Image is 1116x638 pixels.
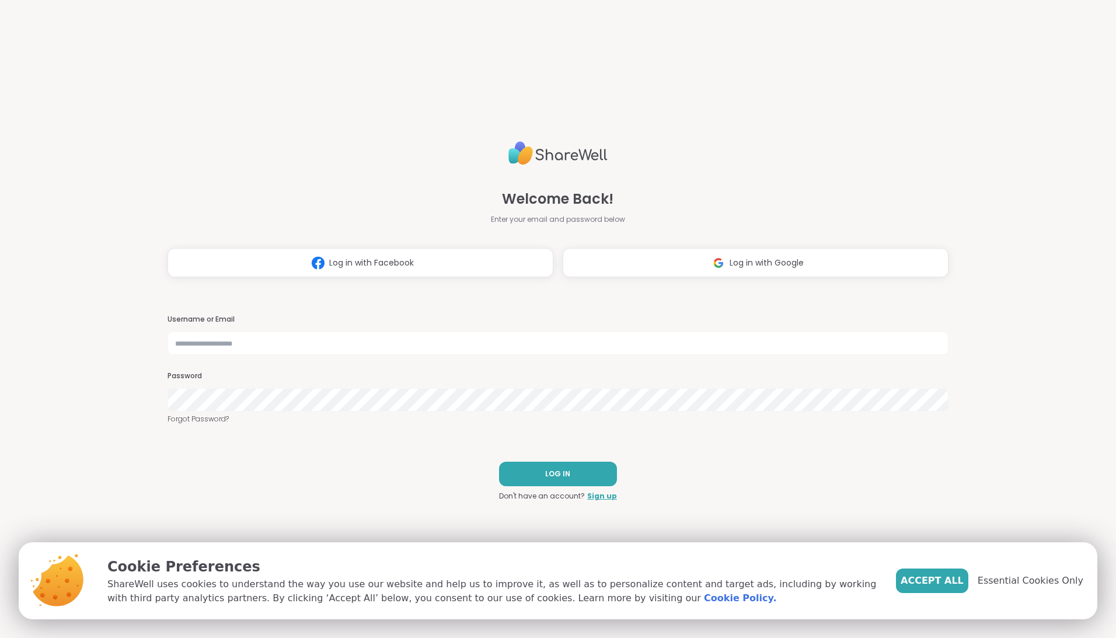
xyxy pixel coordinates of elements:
[508,137,608,170] img: ShareWell Logo
[563,248,948,277] button: Log in with Google
[901,574,964,588] span: Accept All
[168,315,948,325] h3: Username or Email
[704,591,776,605] a: Cookie Policy.
[502,189,613,210] span: Welcome Back!
[491,214,625,225] span: Enter your email and password below
[168,248,553,277] button: Log in with Facebook
[545,469,570,479] span: LOG IN
[107,577,877,605] p: ShareWell uses cookies to understand the way you use our website and help us to improve it, as we...
[730,257,804,269] span: Log in with Google
[978,574,1083,588] span: Essential Cookies Only
[587,491,617,501] a: Sign up
[168,371,948,381] h3: Password
[107,556,877,577] p: Cookie Preferences
[307,252,329,274] img: ShareWell Logomark
[896,569,968,593] button: Accept All
[707,252,730,274] img: ShareWell Logomark
[329,257,414,269] span: Log in with Facebook
[499,491,585,501] span: Don't have an account?
[168,414,948,424] a: Forgot Password?
[499,462,617,486] button: LOG IN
